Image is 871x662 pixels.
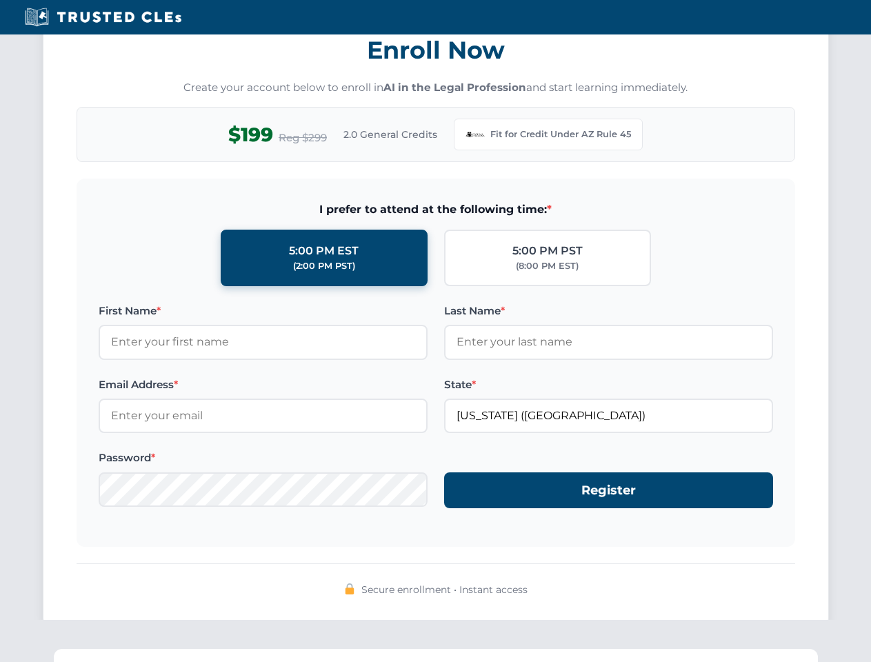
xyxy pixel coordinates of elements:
span: $199 [228,119,273,150]
label: First Name [99,303,428,319]
img: 🔒 [344,583,355,594]
input: Enter your email [99,399,428,433]
div: 5:00 PM EST [289,242,359,260]
span: I prefer to attend at the following time: [99,201,773,219]
span: Secure enrollment • Instant access [361,582,528,597]
img: Trusted CLEs [21,7,186,28]
p: Create your account below to enroll in and start learning immediately. [77,80,795,96]
label: Password [99,450,428,466]
h3: Enroll Now [77,28,795,72]
input: Arizona (AZ) [444,399,773,433]
strong: AI in the Legal Profession [383,81,526,94]
img: Arizona Bar [465,125,485,144]
button: Register [444,472,773,509]
input: Enter your last name [444,325,773,359]
div: (2:00 PM PST) [293,259,355,273]
span: Reg $299 [279,130,327,146]
label: State [444,377,773,393]
div: (8:00 PM EST) [516,259,579,273]
input: Enter your first name [99,325,428,359]
div: 5:00 PM PST [512,242,583,260]
span: 2.0 General Credits [343,127,437,142]
label: Last Name [444,303,773,319]
span: Fit for Credit Under AZ Rule 45 [490,128,631,141]
label: Email Address [99,377,428,393]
